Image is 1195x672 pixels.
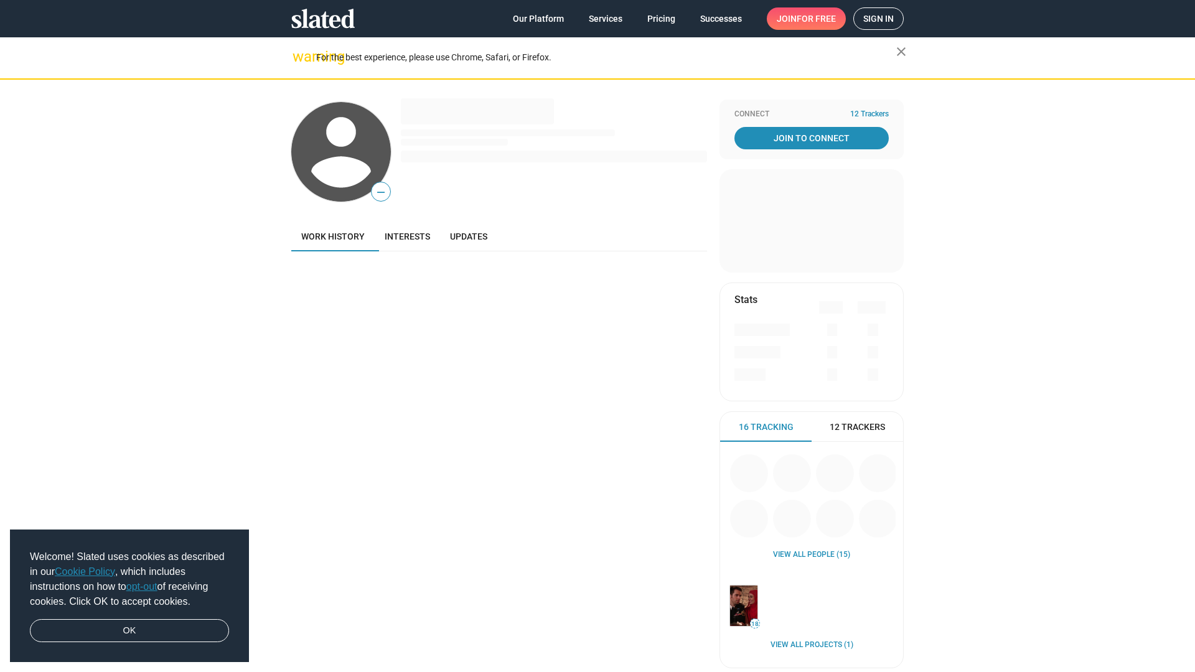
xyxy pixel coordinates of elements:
[734,293,757,306] mat-card-title: Stats
[385,231,430,241] span: Interests
[771,640,853,650] a: View all Projects (1)
[700,7,742,30] span: Successes
[690,7,752,30] a: Successes
[728,583,760,628] a: Amira & Sam
[850,110,889,119] span: 12 Trackers
[751,620,759,628] span: 18
[739,421,794,433] span: 16 Tracking
[737,127,886,149] span: Join To Connect
[126,581,157,592] a: opt-out
[30,549,229,609] span: Welcome! Slated uses cookies as described in our , which includes instructions on how to of recei...
[863,8,894,29] span: Sign in
[730,586,757,626] img: Amira & Sam
[450,231,487,241] span: Updates
[579,7,632,30] a: Services
[637,7,685,30] a: Pricing
[372,184,390,200] span: —
[503,7,574,30] a: Our Platform
[773,550,850,560] a: View all People (15)
[589,7,622,30] span: Services
[767,7,846,30] a: Joinfor free
[10,530,249,663] div: cookieconsent
[375,222,440,251] a: Interests
[301,231,365,241] span: Work history
[797,7,836,30] span: for free
[316,49,896,66] div: For the best experience, please use Chrome, Safari, or Firefox.
[291,222,375,251] a: Work history
[894,44,909,59] mat-icon: close
[853,7,904,30] a: Sign in
[777,7,836,30] span: Join
[830,421,885,433] span: 12 Trackers
[734,110,889,119] div: Connect
[734,127,889,149] a: Join To Connect
[647,7,675,30] span: Pricing
[55,566,115,577] a: Cookie Policy
[513,7,564,30] span: Our Platform
[30,619,229,643] a: dismiss cookie message
[293,49,307,64] mat-icon: warning
[440,222,497,251] a: Updates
